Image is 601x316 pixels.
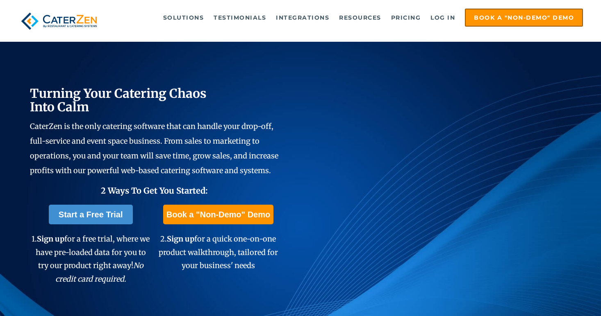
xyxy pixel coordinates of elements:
iframe: Help widget launcher [528,284,592,307]
span: 1. for a free trial, where we have pre-loaded data for you to try our product right away! [32,234,150,283]
span: 2 Ways To Get You Started: [101,185,208,196]
a: Start a Free Trial [49,205,133,224]
a: Integrations [272,9,333,26]
span: Sign up [167,234,194,244]
div: Navigation Menu [115,9,583,27]
a: Pricing [387,9,425,26]
img: caterzen [18,9,100,34]
a: Resources [335,9,385,26]
span: Turning Your Catering Chaos Into Calm [30,86,207,115]
span: CaterZen is the only catering software that can handle your drop-off, full-service and event spac... [30,122,278,175]
a: Solutions [159,9,208,26]
a: Book a "Non-Demo" Demo [163,205,273,224]
a: Log in [426,9,459,26]
span: Sign up [37,234,64,244]
em: No credit card required. [55,261,143,283]
a: Book a "Non-Demo" Demo [465,9,583,27]
span: 2. for a quick one-on-one product walkthrough, tailored for your business' needs [159,234,278,270]
a: Testimonials [209,9,270,26]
